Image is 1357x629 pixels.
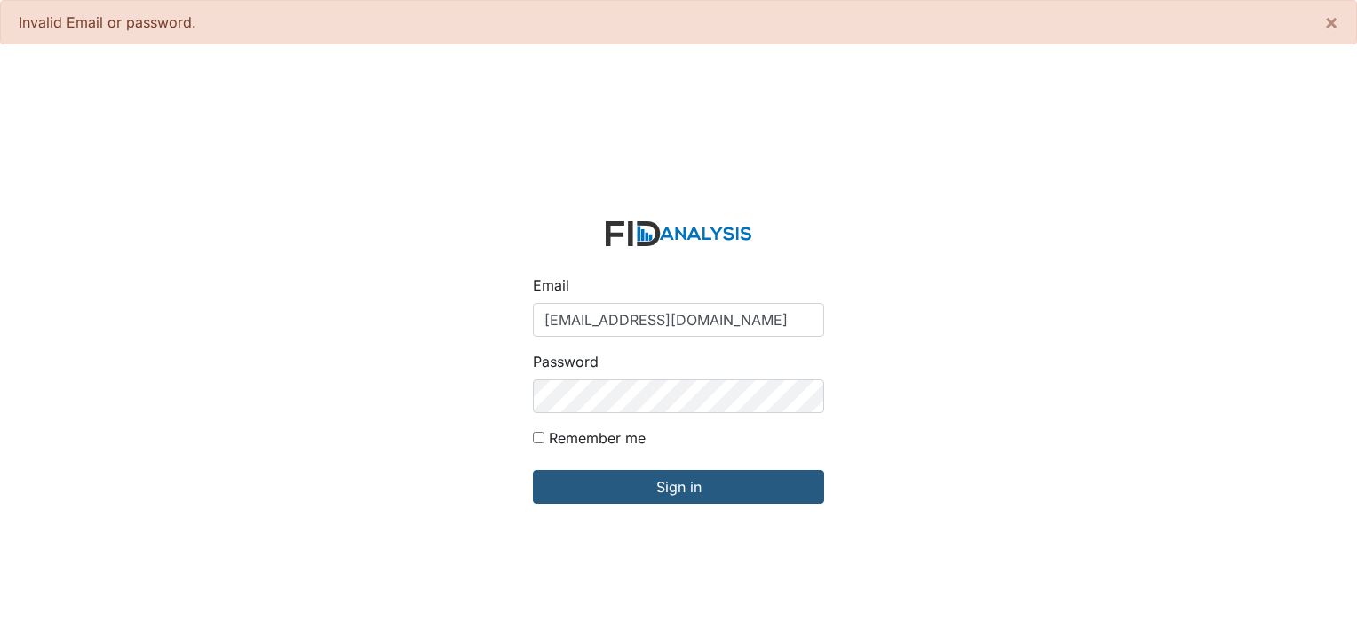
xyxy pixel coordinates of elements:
button: × [1306,1,1356,44]
label: Remember me [549,427,646,449]
img: logo-2fc8c6e3336f68795322cb6e9a2b9007179b544421de10c17bdaae8622450297.svg [606,221,751,247]
span: × [1324,9,1338,35]
label: Password [533,351,599,372]
input: Sign in [533,470,824,504]
label: Email [533,275,569,296]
